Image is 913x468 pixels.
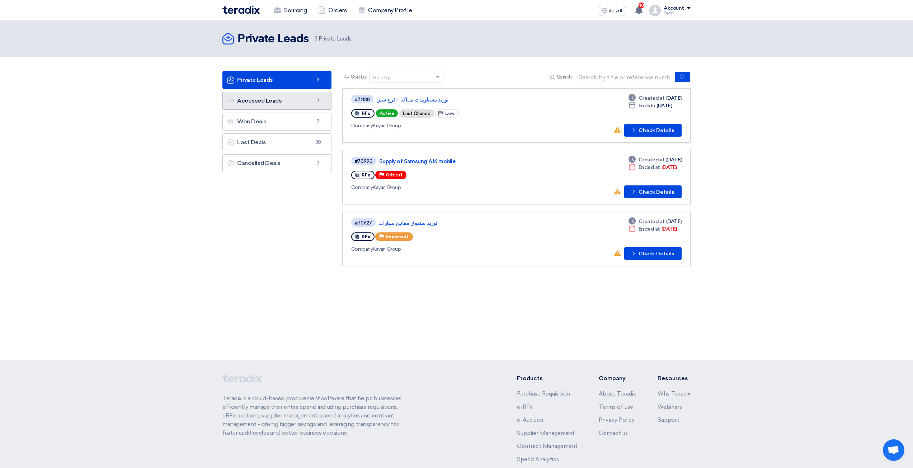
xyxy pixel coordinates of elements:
a: Terms of use [599,404,633,410]
a: Sourcing [268,3,312,18]
div: Kayan Group [351,122,557,129]
a: Webinars [658,404,682,410]
a: Supplier Management [517,430,575,436]
div: [DATE] [629,94,682,102]
span: 3 [315,36,317,42]
span: RFx [362,111,370,116]
span: Important [386,234,409,239]
a: Spend Analytics [517,456,559,463]
span: 30 [314,139,323,146]
span: Company [351,184,373,190]
a: Lost Deals30 [222,133,331,151]
span: Critical [386,172,402,178]
span: Company [351,123,373,129]
a: Open chat [883,439,904,461]
a: e-Auction [517,417,543,423]
div: [DATE] [629,164,677,171]
a: Supply of Samsung A16 mobile [379,158,559,165]
div: [DATE] [629,225,677,233]
span: Created at [639,218,665,225]
div: #70990 [355,159,373,164]
a: Privacy Policy [599,417,635,423]
span: Ended at [639,164,660,171]
a: Support [658,417,679,423]
a: e-RFx [517,404,532,410]
input: Search by title or reference number [575,72,675,82]
span: 7 [314,160,323,167]
h2: Private Leads [237,32,309,46]
a: Company Profile [352,3,418,18]
li: Products [517,374,578,383]
img: profile_test.png [649,5,661,16]
span: Active [376,109,398,117]
span: 10 [639,3,644,8]
div: [DATE] [629,102,672,109]
div: Sort by [373,74,390,81]
span: 3 [314,76,323,84]
div: Account [664,5,684,11]
span: Company [351,246,373,252]
div: #70627 [355,221,372,225]
span: Ended at [639,225,660,233]
a: Purchase Requisition [517,391,570,397]
span: Created at [639,94,665,102]
a: توريد مستلزمات سباكة - فرع شبرا [376,96,556,103]
a: Accessed Leads7 [222,92,331,110]
div: Last Chance [399,109,434,118]
p: Teradix is a cloud-based procurement software that helps businesses efficiently manage their enti... [222,394,410,437]
a: Won Deals7 [222,113,331,131]
span: RFx [362,172,370,178]
div: #71138 [355,97,370,102]
button: Check Details [624,124,682,137]
a: Private Leads3 [222,71,331,89]
a: Why Teradix [658,391,691,397]
a: About Teradix [599,391,636,397]
li: Company [599,374,636,383]
a: Cancelled Deals7 [222,154,331,172]
span: Private Leads [315,35,351,43]
button: Check Details [624,185,682,198]
a: Orders [312,3,352,18]
span: 7 [314,118,323,125]
a: توريد صندوق مفاتيح سيارات [378,220,558,226]
button: العربية [598,5,626,16]
img: Teradix logo [222,6,260,14]
div: Kayan Group [351,245,559,253]
button: Check Details [624,247,682,260]
div: Kayan Group [351,184,560,191]
span: RFx [362,234,370,239]
span: Created at [639,156,665,164]
span: Ends In [639,102,655,109]
div: Fady [664,11,691,15]
a: Contact us [599,430,628,436]
span: Sort by [351,73,367,81]
div: [DATE] [629,218,682,225]
div: [DATE] [629,156,682,164]
span: Search [557,73,572,81]
li: Resources [658,374,691,383]
a: Contract Management [517,443,578,449]
span: 7 [314,97,323,104]
span: العربية [609,8,622,13]
span: Low [445,111,455,116]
